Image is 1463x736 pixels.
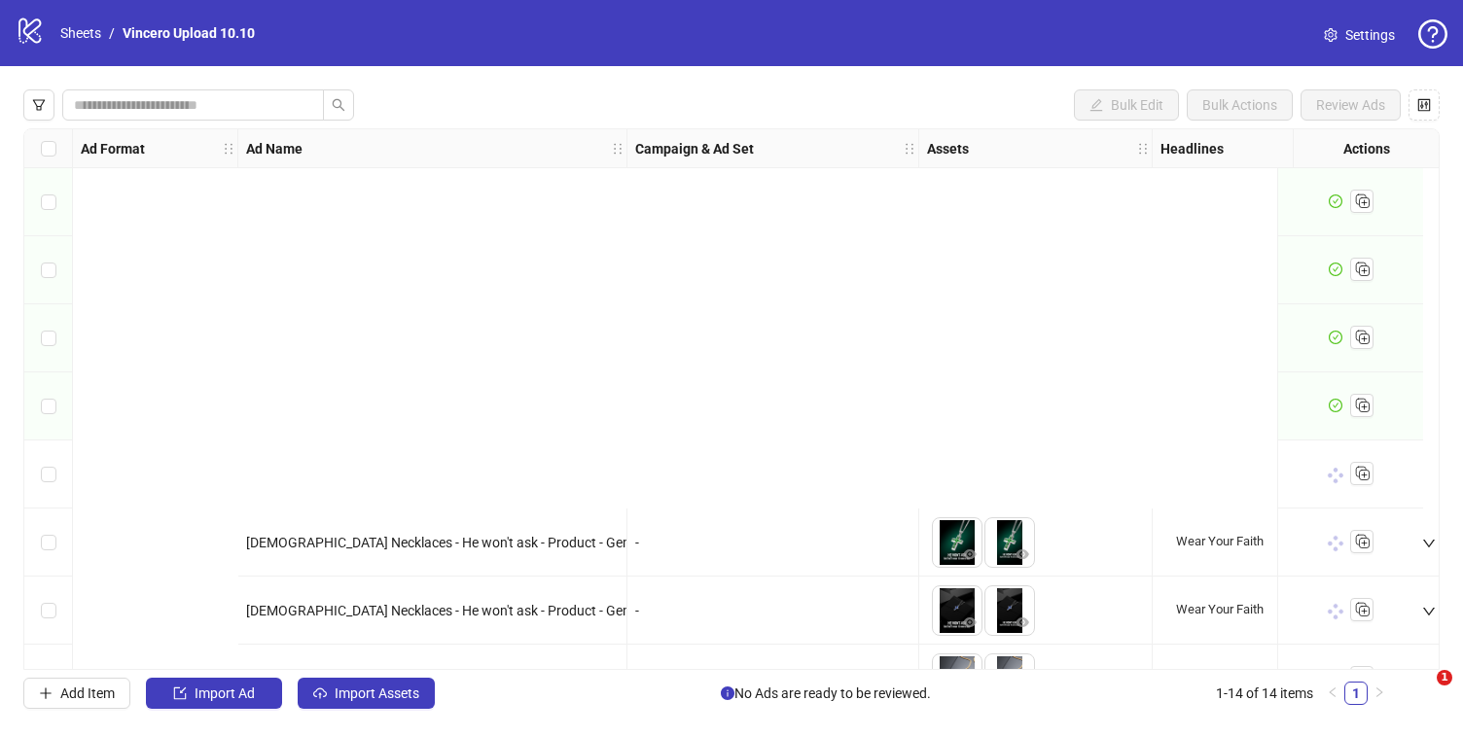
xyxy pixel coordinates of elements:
[1136,142,1150,156] span: holder
[109,22,115,44] li: /
[246,138,303,159] strong: Ad Name
[24,577,73,645] div: Select row 7
[1422,605,1436,618] span: down
[24,508,73,577] div: Select row 6
[1176,601,1264,618] div: Wear Your Faith
[1417,98,1431,112] span: control
[622,129,626,167] div: Resize Ad Name column
[335,685,419,701] span: Import Assets
[24,129,73,168] div: Select all rows
[1368,682,1391,705] li: Next Page
[624,142,638,156] span: holder
[1150,142,1163,156] span: holder
[1352,327,1372,346] svg: Duplicate
[721,683,931,704] span: No Ads are ready to be reviewed.
[24,304,73,372] div: Select row 3
[1016,547,1029,561] span: eye
[721,686,734,700] span: info-circle
[24,236,73,304] div: Select row 2
[1176,533,1264,550] div: Wear Your Faith
[1397,670,1444,717] iframe: Intercom live chat
[23,678,130,709] button: Add Item
[611,142,624,156] span: holder
[1301,89,1401,121] button: Review Ads
[246,603,1151,618] span: [DEMOGRAPHIC_DATA] Necklaces - He won't ask - Product - Gemstone Cross Sapphire__Single Image__[D...
[1352,667,1372,686] svg: Duplicate
[635,138,754,159] strong: Campaign & Ad Set
[916,142,930,156] span: holder
[195,685,255,701] span: Import Ad
[933,654,981,703] img: Asset 1
[635,532,910,553] div: -
[903,142,916,156] span: holder
[958,612,981,635] button: Preview
[235,142,249,156] span: holder
[32,98,46,112] span: filter
[1329,263,1342,276] span: check-circle
[246,535,1147,550] span: [DEMOGRAPHIC_DATA] Necklaces - He won't ask - Product - Gemstone Cross Emerald__Single Image__[DE...
[1418,19,1447,49] span: question-circle
[1327,686,1338,698] span: left
[1176,669,1264,686] div: Wear Your Faith
[1321,682,1344,705] li: Previous Page
[1016,615,1029,629] span: eye
[958,543,981,567] button: Preview
[1352,191,1372,210] svg: Duplicate
[56,22,105,44] a: Sheets
[39,686,53,700] span: plus
[24,372,73,440] div: Select row 4
[963,547,977,561] span: eye
[1422,537,1436,550] span: down
[1352,395,1372,414] svg: Duplicate
[913,129,918,167] div: Resize Campaign & Ad Set column
[635,600,910,621] div: -
[985,586,1034,635] img: Asset 2
[332,98,345,112] span: search
[933,518,981,567] img: Asset 1
[1437,670,1452,685] span: 1
[985,654,1034,703] img: Asset 2
[222,142,235,156] span: holder
[1160,138,1224,159] strong: Headlines
[1409,89,1440,121] button: Configure table settings
[60,685,115,701] span: Add Item
[1345,24,1395,46] span: Settings
[298,678,435,709] button: Import Assets
[81,138,145,159] strong: Ad Format
[985,518,1034,567] img: Asset 2
[963,615,977,629] span: eye
[1147,129,1152,167] div: Resize Assets column
[24,168,73,236] div: Select row 1
[232,129,237,167] div: Resize Ad Format column
[1352,259,1372,278] svg: Duplicate
[1344,682,1368,705] li: 1
[173,686,187,700] span: import
[1329,399,1342,412] span: check-circle
[1345,683,1367,704] a: 1
[1074,89,1179,121] button: Bulk Edit
[1352,599,1372,618] svg: Duplicate
[1368,682,1391,705] button: right
[119,22,259,44] a: Vincero Upload 10.10
[1187,89,1293,121] button: Bulk Actions
[1352,463,1372,482] svg: Duplicate
[1011,543,1034,567] button: Preview
[635,668,910,689] div: -
[1308,19,1410,51] a: Settings
[1352,531,1372,550] svg: Duplicate
[313,686,327,700] span: cloud-upload
[933,586,981,635] img: Asset 1
[24,645,73,713] div: Select row 8
[1329,331,1342,344] span: check-circle
[24,440,73,508] div: Select row 5
[1374,686,1385,698] span: right
[927,138,969,159] strong: Assets
[1324,28,1338,42] span: setting
[1216,682,1313,705] li: 1-14 of 14 items
[1321,682,1344,705] button: left
[1343,138,1390,159] strong: Actions
[146,678,282,709] button: Import Ad
[1011,612,1034,635] button: Preview
[1329,194,1342,208] span: check-circle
